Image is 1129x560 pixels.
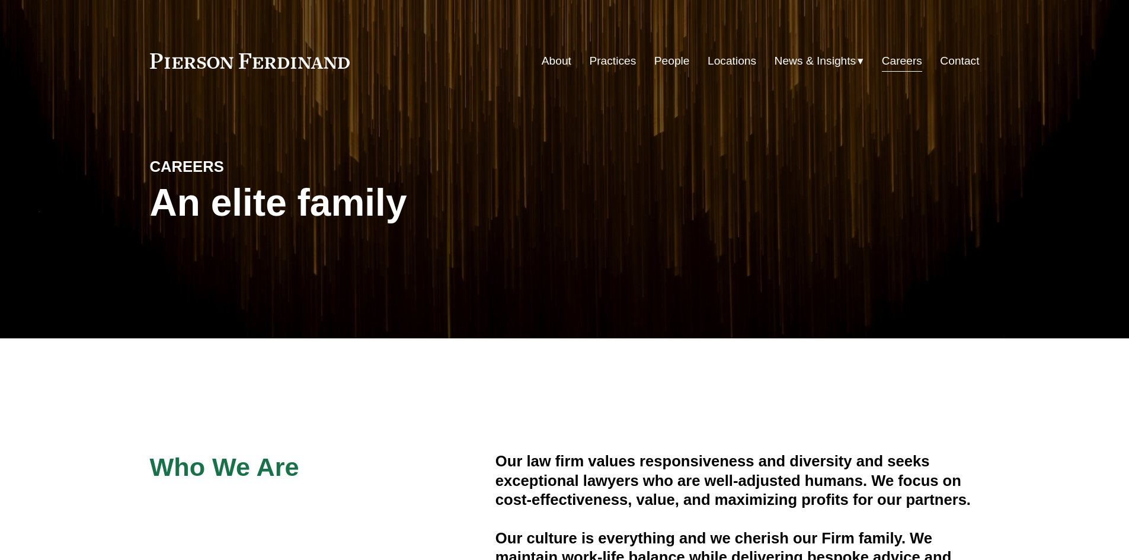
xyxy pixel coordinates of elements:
a: About [542,50,571,72]
h4: Our law firm values responsiveness and diversity and seeks exceptional lawyers who are well-adjus... [495,452,980,509]
a: folder dropdown [775,50,864,72]
a: Careers [882,50,922,72]
a: People [654,50,690,72]
span: News & Insights [775,51,856,72]
h1: An elite family [150,181,565,225]
a: Practices [589,50,636,72]
h4: CAREERS [150,157,357,176]
span: Who We Are [150,453,299,481]
a: Contact [940,50,979,72]
a: Locations [708,50,756,72]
